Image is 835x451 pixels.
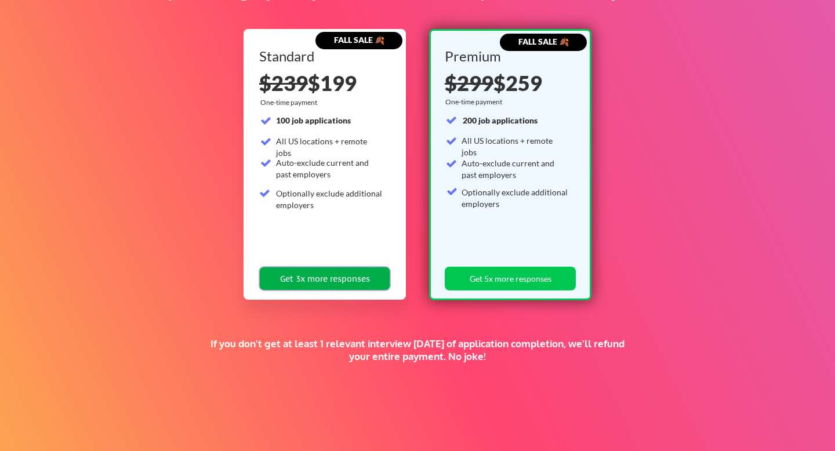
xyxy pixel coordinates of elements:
[334,35,384,45] strong: FALL SALE 🍂
[463,115,538,125] strong: 200 job applications
[462,187,569,209] div: Optionally exclude additional employers
[445,97,506,107] div: One-time payment
[259,267,390,290] button: Get 3x more responses
[445,70,493,96] s: $299
[276,188,383,210] div: Optionally exclude additional employers
[445,267,576,290] button: Get 5x more responses
[276,115,351,125] strong: 100 job applications
[276,136,383,158] div: All US locations + remote jobs
[260,98,321,107] div: One-time payment
[201,337,634,363] div: If you don't get at least 1 relevant interview [DATE] of application completion, we'll refund you...
[259,72,390,93] div: $199
[518,37,569,46] strong: FALL SALE 🍂
[462,135,569,158] div: All US locations + remote jobs
[259,49,386,63] div: Standard
[276,157,383,180] div: Auto-exclude current and past employers
[445,49,572,63] div: Premium
[259,70,308,96] s: $239
[445,72,572,93] div: $259
[462,158,569,180] div: Auto-exclude current and past employers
